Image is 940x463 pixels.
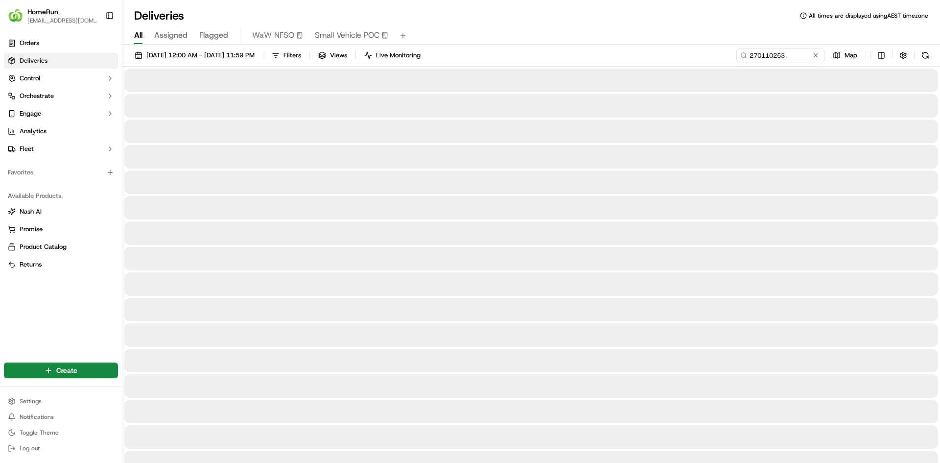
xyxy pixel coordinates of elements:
button: Refresh [918,49,932,62]
button: Promise [4,221,118,237]
button: Notifications [4,410,118,424]
span: All [134,29,142,41]
button: HomeRunHomeRun[EMAIL_ADDRESS][DOMAIN_NAME] [4,4,101,27]
span: Map [845,51,857,60]
span: Log out [20,444,40,452]
span: Promise [20,225,43,234]
button: HomeRun [27,7,58,17]
button: Settings [4,394,118,408]
img: HomeRun [8,8,23,24]
input: Type to search [736,49,824,62]
button: Filters [267,49,305,62]
a: Product Catalog [8,243,114,251]
button: Live Monitoring [360,49,425,62]
button: Engage [4,106,118,122]
span: Orders [20,39,39,48]
span: Flagged [199,29,228,41]
a: Deliveries [4,53,118,69]
span: Analytics [20,127,47,136]
span: Create [56,366,77,375]
button: [EMAIL_ADDRESS][DOMAIN_NAME] [27,17,97,24]
a: Orders [4,35,118,51]
button: Control [4,71,118,86]
span: Filters [283,51,301,60]
span: Product Catalog [20,243,67,251]
button: Toggle Theme [4,426,118,439]
button: Fleet [4,141,118,157]
span: Orchestrate [20,92,54,100]
span: Notifications [20,413,54,421]
button: Log out [4,441,118,455]
button: [DATE] 12:00 AM - [DATE] 11:59 PM [130,49,259,62]
span: Fleet [20,145,34,153]
span: Live Monitoring [376,51,421,60]
span: Views [330,51,347,60]
a: Promise [8,225,114,234]
span: Deliveries [20,56,47,65]
h1: Deliveries [134,8,184,24]
span: Nash AI [20,207,42,216]
button: Product Catalog [4,239,118,255]
div: Available Products [4,188,118,204]
div: Favorites [4,165,118,180]
span: Control [20,74,40,83]
button: Map [828,49,862,62]
a: Analytics [4,123,118,139]
span: [DATE] 12:00 AM - [DATE] 11:59 PM [146,51,255,60]
a: Nash AI [8,207,114,216]
button: Nash AI [4,204,118,219]
button: Create [4,363,118,378]
button: Returns [4,257,118,272]
span: Toggle Theme [20,429,59,437]
button: Orchestrate [4,88,118,104]
a: Returns [8,260,114,269]
span: Settings [20,397,42,405]
span: Engage [20,109,41,118]
button: Views [314,49,352,62]
span: WaW NFSO [252,29,294,41]
span: Small Vehicle POC [315,29,379,41]
span: Returns [20,260,42,269]
span: Assigned [154,29,188,41]
span: All times are displayed using AEST timezone [809,12,928,20]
